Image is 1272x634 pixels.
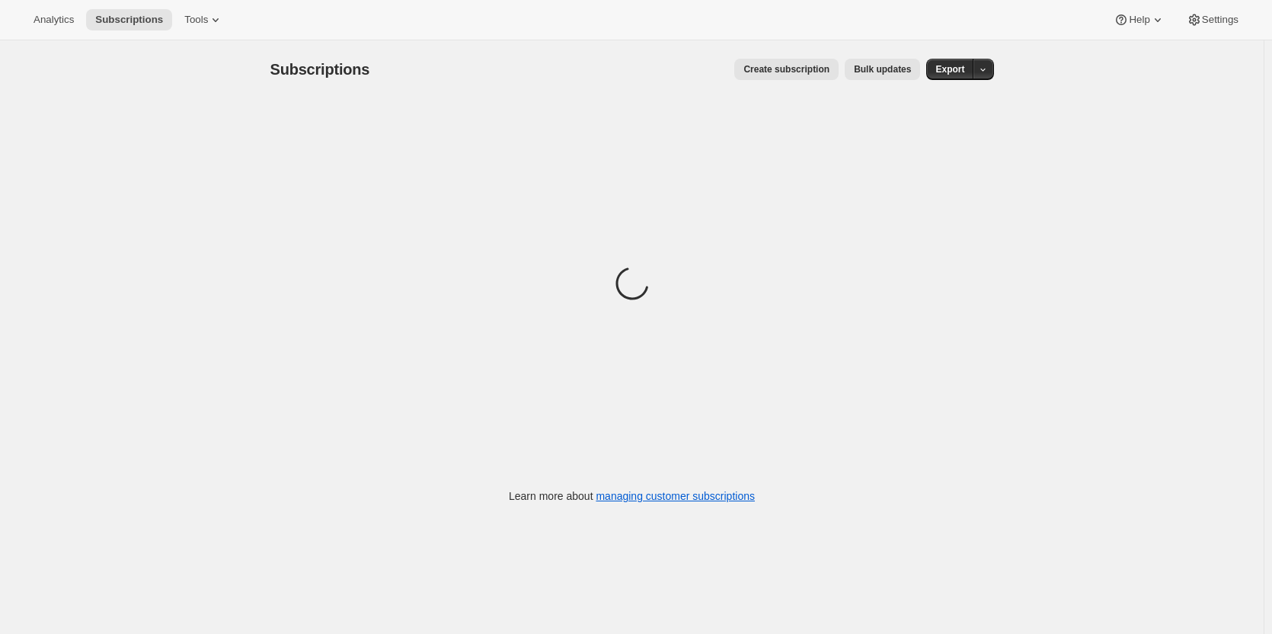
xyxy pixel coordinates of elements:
[86,9,172,30] button: Subscriptions
[743,63,829,75] span: Create subscription
[270,61,370,78] span: Subscriptions
[1178,9,1248,30] button: Settings
[596,490,755,502] a: managing customer subscriptions
[95,14,163,26] span: Subscriptions
[509,488,755,504] p: Learn more about
[854,63,911,75] span: Bulk updates
[24,9,83,30] button: Analytics
[734,59,839,80] button: Create subscription
[175,9,232,30] button: Tools
[845,59,920,80] button: Bulk updates
[34,14,74,26] span: Analytics
[1129,14,1149,26] span: Help
[1202,14,1238,26] span: Settings
[1104,9,1174,30] button: Help
[184,14,208,26] span: Tools
[935,63,964,75] span: Export
[926,59,973,80] button: Export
